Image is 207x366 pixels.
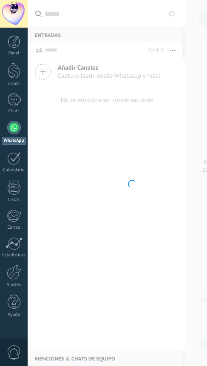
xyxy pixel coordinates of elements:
[2,253,26,258] div: Estadísticas
[2,225,26,230] div: Correo
[2,312,26,318] div: Ayuda
[2,137,26,145] div: WhatsApp
[2,81,26,87] div: Leads
[2,167,26,173] div: Calendario
[2,51,26,56] div: Panel
[2,108,26,114] div: Chats
[2,282,26,288] div: Ajustes
[2,197,26,203] div: Listas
